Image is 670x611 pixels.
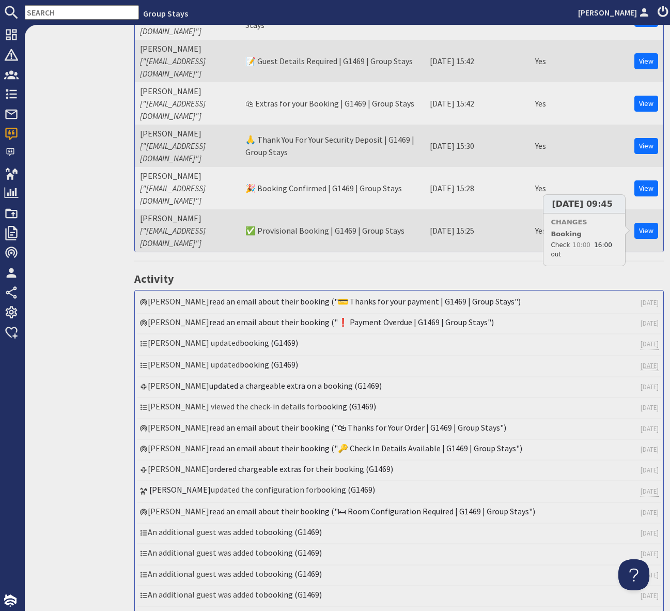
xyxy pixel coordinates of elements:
[135,209,240,252] td: [PERSON_NAME]
[137,544,661,565] li: An additional guest was added to
[209,443,522,453] a: read an email about their booking ("🔑 Check In Details Available | G1469 | Group Stays")
[209,506,535,516] a: read an email about their booking ("🛏 Room Configuration Required | G1469 | Group Stays")
[634,223,658,239] a: View
[209,296,521,307] a: read an email about their booking ("💳 Thanks for your payment | G1469 | Group Stays")
[641,570,659,580] a: [DATE]
[137,314,661,334] li: [PERSON_NAME]
[641,339,659,349] a: [DATE]
[634,53,658,69] a: View
[318,401,376,411] a: booking (G1469)
[634,138,658,154] a: View
[137,293,661,314] li: [PERSON_NAME]
[137,398,661,419] li: [PERSON_NAME] viewed the check-in details for
[135,125,240,167] td: [PERSON_NAME]
[263,547,322,558] a: booking (G1469)
[618,559,649,590] iframe: Toggle Customer Support
[137,377,661,398] li: [PERSON_NAME]
[209,464,393,474] a: ordered chargeable extras for their booking (G1469)
[425,40,530,82] td: [DATE] 15:42
[594,240,616,250] p: 16:00
[551,218,618,226] h4: Changes
[641,361,659,371] a: [DATE]
[137,356,661,377] li: [PERSON_NAME] updated
[263,569,322,579] a: booking (G1469)
[137,503,661,524] li: [PERSON_NAME]
[135,167,240,209] td: [PERSON_NAME]
[143,8,188,19] a: Group Stays
[641,424,659,434] a: [DATE]
[641,465,659,475] a: [DATE]
[240,40,425,82] td: 📝 Guest Details Required | G1469 | Group Stays
[425,82,530,125] td: [DATE] 15:42
[425,125,530,167] td: [DATE] 15:30
[140,225,206,248] i: ["[EMAIL_ADDRESS][DOMAIN_NAME]"]
[641,528,659,538] a: [DATE]
[209,380,382,391] a: updated a chargeable extra on a booking (G1469)
[209,422,506,433] a: read an email about their booking ("🛍 Thanks for Your Order | G1469 | Group Stays")
[137,524,661,544] li: An additional guest was added to
[137,566,661,586] li: An additional guest was added to
[240,125,425,167] td: 🙏 Thank You For Your Security Deposit | G1469 | Group Stays
[641,298,659,308] a: [DATE]
[240,359,298,370] a: booking (G1469)
[578,6,651,19] a: [PERSON_NAME]
[317,484,375,495] a: booking (G1469)
[4,594,17,607] img: staytech_i_w-64f4e8e9ee0a9c174fd5317b4b171b261742d2d393467e5bdba4413f4f884c10.svg
[240,82,425,125] td: 🛍 Extras for your Booking | G1469 | Group Stays
[137,334,661,356] li: [PERSON_NAME] updated
[425,209,530,252] td: [DATE] 15:25
[530,209,558,252] td: Yes
[137,440,661,461] li: [PERSON_NAME]
[140,98,206,121] i: ["[EMAIL_ADDRESS][DOMAIN_NAME]"]
[641,445,659,454] a: [DATE]
[543,195,625,213] h3: [DATE] 09:45
[137,481,661,502] li: updated the configuration for
[530,167,558,209] td: Yes
[137,419,661,440] li: [PERSON_NAME]
[641,508,659,517] a: [DATE]
[137,461,661,481] li: [PERSON_NAME]
[551,240,572,259] p: Check out
[263,527,322,537] a: booking (G1469)
[551,229,618,239] p: Booking
[641,549,659,559] a: [DATE]
[263,589,322,600] a: booking (G1469)
[140,183,206,206] i: ["[EMAIL_ADDRESS][DOMAIN_NAME]"]
[135,40,240,82] td: [PERSON_NAME]
[240,167,425,209] td: 🎉 Booking Confirmed | G1469 | Group Stays
[641,591,659,601] a: [DATE]
[134,270,664,287] h3: Activity
[137,586,661,607] li: An additional guest was added to
[641,382,659,392] a: [DATE]
[240,209,425,252] td: ✅ Provisional Booking | G1469 | Group Stays
[140,141,206,163] i: ["[EMAIL_ADDRESS][DOMAIN_NAME]"]
[530,125,558,167] td: Yes
[641,318,659,328] a: [DATE]
[641,486,659,497] a: [DATE]
[530,40,558,82] td: Yes
[209,317,494,327] a: read an email about their booking ("❗ Payment Overdue | G1469 | Group Stays")
[140,56,206,79] i: ["[EMAIL_ADDRESS][DOMAIN_NAME]"]
[634,180,658,196] a: View
[425,167,530,209] td: [DATE] 15:28
[149,484,211,495] a: [PERSON_NAME]
[240,338,298,348] a: booking (G1469)
[25,5,139,20] input: SEARCH
[572,240,594,250] p: 10:00
[634,96,658,112] a: View
[641,403,659,413] a: [DATE]
[135,82,240,125] td: [PERSON_NAME]
[530,82,558,125] td: Yes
